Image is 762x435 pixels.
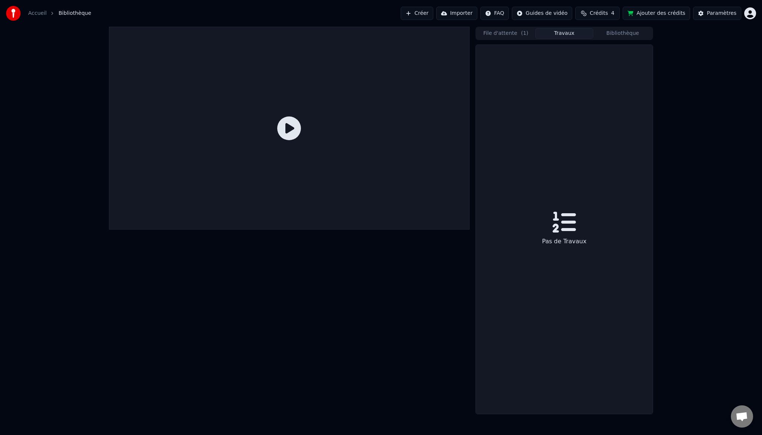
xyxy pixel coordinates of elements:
img: youka [6,6,21,21]
a: Ouvrir le chat [731,405,753,428]
button: Ajouter des crédits [623,7,690,20]
span: Bibliothèque [59,10,91,17]
button: Travaux [535,28,594,39]
button: Crédits4 [575,7,620,20]
div: Pas de Travaux [539,234,589,249]
nav: breadcrumb [28,10,91,17]
span: 4 [611,10,614,17]
button: Bibliothèque [593,28,652,39]
button: Créer [401,7,433,20]
button: File d'attente [477,28,535,39]
button: FAQ [480,7,509,20]
span: Crédits [590,10,608,17]
button: Paramètres [693,7,741,20]
span: ( 1 ) [521,30,529,37]
button: Guides de vidéo [512,7,572,20]
button: Importer [436,7,477,20]
div: Paramètres [707,10,736,17]
a: Accueil [28,10,47,17]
